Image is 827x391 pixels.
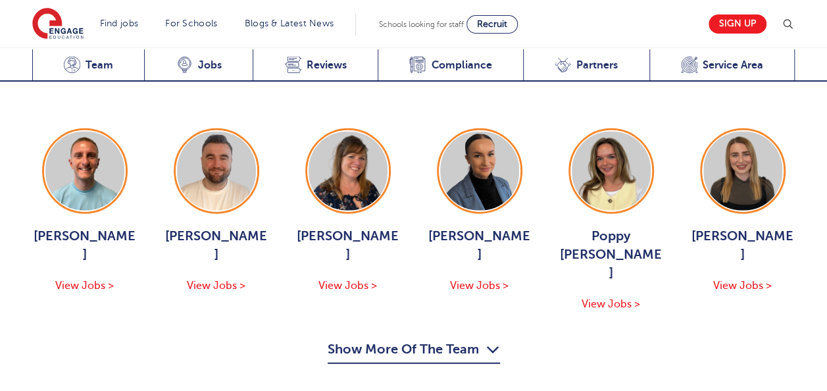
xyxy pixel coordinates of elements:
img: Engage Education [32,8,84,41]
span: Poppy [PERSON_NAME] [559,227,664,282]
a: [PERSON_NAME] View Jobs > [427,128,532,294]
span: View Jobs > [187,280,245,292]
span: Jobs [198,59,222,72]
a: Jobs [144,49,253,82]
span: Team [86,59,113,72]
a: Reviews [253,49,378,82]
a: [PERSON_NAME] View Jobs > [164,128,269,294]
a: Compliance [378,49,523,82]
img: Layla McCosker [703,132,782,211]
a: Poppy [PERSON_NAME] View Jobs > [559,128,664,313]
a: Recruit [466,15,518,34]
span: [PERSON_NAME] [32,227,138,264]
button: Show More Of The Team [328,339,500,364]
a: [PERSON_NAME] View Jobs > [295,128,401,294]
img: George Dignam [45,132,124,211]
span: [PERSON_NAME] [427,227,532,264]
a: Find jobs [100,18,139,28]
a: Sign up [709,14,766,34]
a: Team [32,49,145,82]
img: Joanne Wright [309,132,388,211]
span: View Jobs > [582,298,640,310]
span: Compliance [431,59,491,72]
a: [PERSON_NAME] View Jobs > [690,128,795,294]
img: Holly Johnson [440,132,519,211]
img: Poppy Burnside [572,132,651,211]
span: [PERSON_NAME] [164,227,269,264]
a: Blogs & Latest News [245,18,334,28]
span: Reviews [307,59,347,72]
a: For Schools [165,18,217,28]
span: View Jobs > [318,280,377,292]
a: [PERSON_NAME] View Jobs > [32,128,138,294]
span: [PERSON_NAME] [295,227,401,264]
span: Recruit [477,19,507,29]
span: Partners [576,59,618,72]
a: Service Area [649,49,795,82]
span: Schools looking for staff [379,20,464,29]
span: View Jobs > [450,280,509,292]
img: Chris Rushton [177,132,256,211]
span: [PERSON_NAME] [690,227,795,264]
span: View Jobs > [713,280,772,292]
span: View Jobs > [55,280,114,292]
span: Service Area [703,59,763,72]
a: Partners [523,49,649,82]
